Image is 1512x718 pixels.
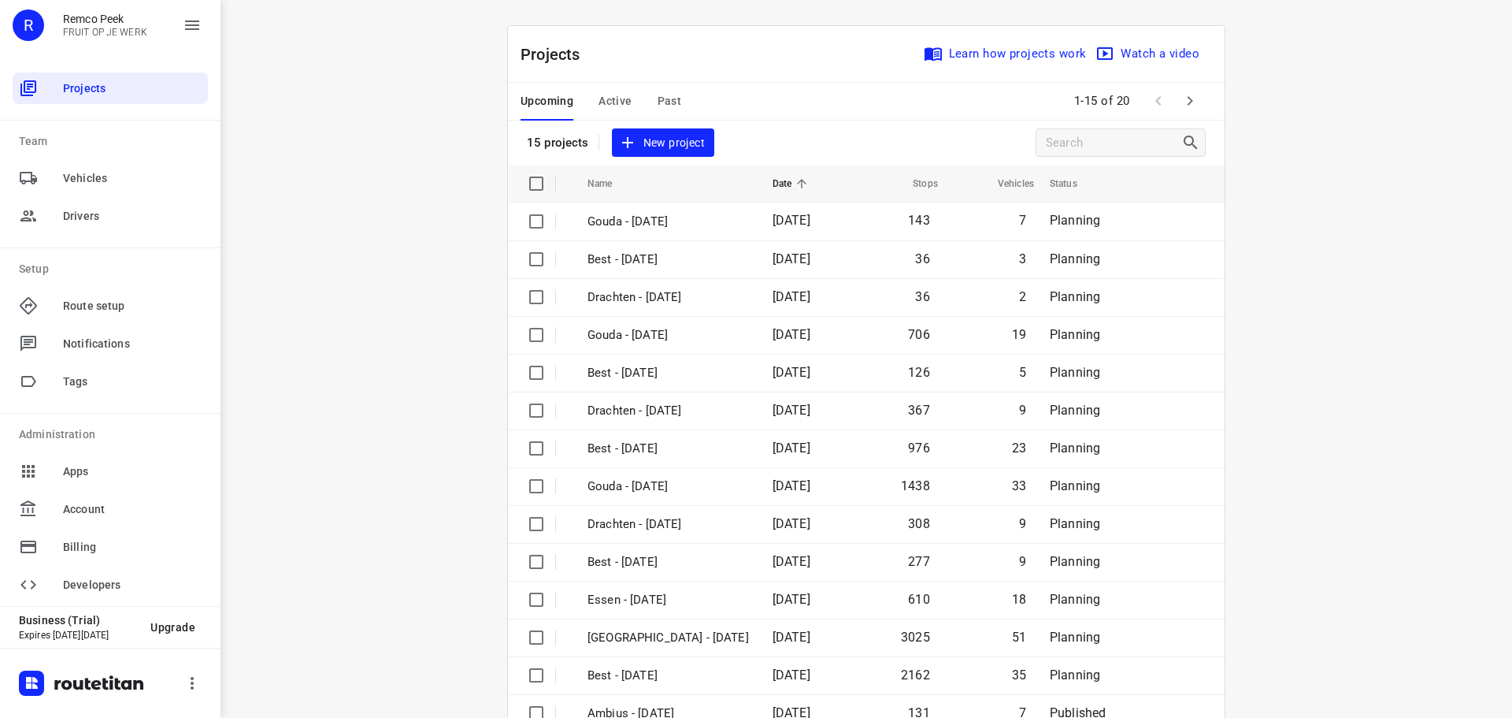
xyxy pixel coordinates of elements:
p: Best - Tuesday [587,553,749,571]
span: 3 [1019,251,1026,266]
span: 308 [908,516,930,531]
span: 36 [915,251,929,266]
span: 976 [908,441,930,456]
span: 9 [1019,516,1026,531]
span: Planning [1050,365,1100,380]
span: Planning [1050,251,1100,266]
span: Planning [1050,213,1100,228]
span: Stops [892,174,938,193]
p: Expires [DATE][DATE] [19,630,138,641]
span: [DATE] [773,365,810,380]
span: Active [598,91,632,111]
button: Upgrade [138,613,208,642]
span: 1438 [901,478,930,493]
p: Gouda - Tuesday [587,478,749,496]
div: Route setup [13,290,208,322]
span: 36 [915,289,929,304]
span: 33 [1012,478,1026,493]
div: Apps [13,456,208,487]
p: Projects [521,43,593,66]
span: Developers [63,577,202,593]
span: [DATE] [773,668,810,683]
span: 126 [908,365,930,380]
button: New project [612,128,714,158]
div: Developers [13,569,208,601]
span: Name [587,174,633,193]
span: Planning [1050,478,1100,493]
p: Remco Peek [63,13,147,25]
span: Tags [63,374,202,390]
div: Drivers [13,200,208,232]
span: Past [658,91,682,111]
div: Vehicles [13,162,208,194]
p: Setup [19,261,208,277]
p: Best - Wednesday [587,440,749,458]
span: Planning [1050,630,1100,645]
span: Previous Page [1143,85,1174,117]
p: 15 projects [527,136,589,150]
span: 51 [1012,630,1026,645]
span: [DATE] [773,592,810,607]
div: Billing [13,531,208,563]
span: [DATE] [773,403,810,418]
div: R [13,9,44,41]
span: Planning [1050,327,1100,342]
span: Billing [63,539,202,556]
span: Vehicles [977,174,1034,193]
span: Projects [63,80,202,97]
p: Best - Thursday [587,364,749,382]
span: Upgrade [150,621,195,634]
span: Date [773,174,813,193]
span: 18 [1012,592,1026,607]
span: Vehicles [63,170,202,187]
span: 2162 [901,668,930,683]
p: Business (Trial) [19,614,138,627]
div: Projects [13,73,208,104]
span: Apps [63,463,202,480]
span: Upcoming [521,91,573,111]
span: 7 [1019,213,1026,228]
p: Administration [19,426,208,443]
p: Drachten - Thursday [587,288,749,307]
span: 19 [1012,327,1026,342]
span: [DATE] [773,630,810,645]
span: 367 [908,403,930,418]
div: Account [13,493,208,525]
span: Planning [1050,403,1100,418]
p: Best - Monday [587,667,749,685]
span: Planning [1050,592,1100,607]
p: Drachten - Wednesday [587,402,749,420]
span: [DATE] [773,554,810,569]
span: 5 [1019,365,1026,380]
p: Zwolle - Monday [587,629,749,647]
span: 9 [1019,554,1026,569]
span: 1-15 of 20 [1068,84,1136,118]
span: Status [1050,174,1098,193]
p: Gouda - Friday [587,213,749,231]
span: 23 [1012,441,1026,456]
p: Team [19,133,208,150]
span: [DATE] [773,478,810,493]
span: 610 [908,592,930,607]
span: Notifications [63,336,202,352]
span: Planning [1050,554,1100,569]
p: Gouda - Thursday [587,326,749,344]
span: 277 [908,554,930,569]
span: 706 [908,327,930,342]
span: Planning [1050,441,1100,456]
p: Essen - Monday [587,591,749,609]
span: [DATE] [773,289,810,304]
p: Best - Friday [587,251,749,269]
span: 9 [1019,403,1026,418]
span: Account [63,501,202,518]
span: [DATE] [773,251,810,266]
span: Planning [1050,516,1100,531]
p: FRUIT OP JE WERK [63,27,147,38]
span: Planning [1050,289,1100,304]
p: Drachten - Tuesday [587,515,749,534]
div: Search [1181,133,1205,152]
span: 143 [908,213,930,228]
span: Drivers [63,208,202,225]
span: 2 [1019,289,1026,304]
div: Tags [13,366,208,397]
